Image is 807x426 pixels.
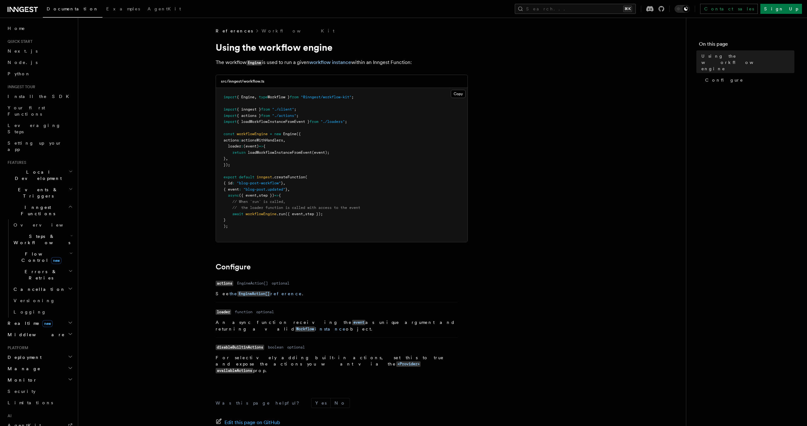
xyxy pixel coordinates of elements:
[224,175,237,179] span: export
[216,400,304,406] p: Was this page helpful?
[5,363,74,374] button: Manage
[8,141,62,152] span: Setting up your app
[396,361,421,367] code: <Provider>
[11,251,69,263] span: Flow Control
[216,262,251,271] a: Configure
[216,345,264,350] code: disableBuiltinActions
[303,212,305,216] span: ,
[239,138,241,142] span: :
[515,4,636,14] button: Search...⌘K
[351,95,354,99] span: ;
[274,193,279,198] span: =>
[276,212,285,216] span: .run
[256,309,274,314] dd: optional
[237,132,268,136] span: workflowEngine
[5,202,74,219] button: Inngest Functions
[5,386,74,397] a: Security
[295,326,346,331] a: Workflowinstance
[216,291,458,297] p: See .
[5,345,28,350] span: Platform
[239,187,241,192] span: :
[310,119,318,124] span: from
[5,102,74,120] a: Your first Functions
[270,132,272,136] span: =
[235,309,253,314] dd: function
[11,284,74,295] button: Cancellation
[760,4,802,14] a: Sign Up
[703,74,794,86] a: Configure
[14,309,46,314] span: Logging
[243,144,259,148] span: (event)
[311,398,330,408] button: Yes
[259,95,268,99] span: type
[232,212,243,216] span: await
[47,6,99,11] span: Documentation
[216,309,231,315] code: loader
[281,181,283,185] span: }
[224,187,239,192] span: { event
[294,107,296,112] span: ;
[11,306,74,318] a: Logging
[272,281,289,286] dd: optional
[5,169,69,181] span: Local Development
[5,318,74,329] button: Realtimenew
[272,175,305,179] span: .createFunction
[5,329,74,340] button: Middleware
[43,2,102,18] a: Documentation
[623,6,632,12] kbd: ⌘K
[11,231,74,248] button: Steps & Workflows
[8,94,73,99] span: Install the SDK
[224,95,237,99] span: import
[268,95,290,99] span: Workflow }
[283,138,285,142] span: ,
[699,40,794,50] h4: On this page
[232,199,285,204] span: // When `run` is called,
[259,144,263,148] span: =>
[8,25,25,32] span: Home
[285,187,287,192] span: }
[243,187,285,192] span: "blog-post.updated"
[224,132,235,136] span: const
[352,320,365,325] a: event
[14,222,78,227] span: Overview
[5,68,74,79] a: Python
[237,281,268,286] dd: EngineAction[]
[321,119,345,124] span: "./loaders"
[305,175,307,179] span: (
[106,6,140,11] span: Examples
[5,320,53,326] span: Realtime
[216,368,253,373] code: availableActions
[287,345,305,350] dd: optional
[226,156,228,161] span: ,
[216,354,458,374] p: For selectively adding built-in actions, set this to true and expose the actions you want via the...
[700,4,758,14] a: Contact sales
[254,95,257,99] span: ,
[5,413,12,418] span: AI
[224,163,230,167] span: });
[5,354,42,360] span: Deployment
[312,150,329,155] span: (event);
[11,219,74,231] a: Overview
[5,160,26,165] span: Features
[216,28,253,34] span: References
[224,138,239,142] span: actions
[5,331,65,338] span: Middleware
[701,53,794,72] span: Using the workflow engine
[296,132,301,136] span: ({
[232,150,246,155] span: return
[5,57,74,68] a: Node.js
[11,268,68,281] span: Errors & Retries
[5,377,37,383] span: Monitor
[8,49,38,54] span: Next.js
[11,248,74,266] button: Flow Controlnew
[224,107,237,112] span: import
[5,219,74,318] div: Inngest Functions
[261,107,270,112] span: from
[705,77,743,83] span: Configure
[261,113,270,118] span: from
[257,175,272,179] span: inngest
[272,113,296,118] span: "./actions"
[11,233,70,246] span: Steps & Workflows
[5,39,32,44] span: Quick start
[285,212,303,216] span: ({ event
